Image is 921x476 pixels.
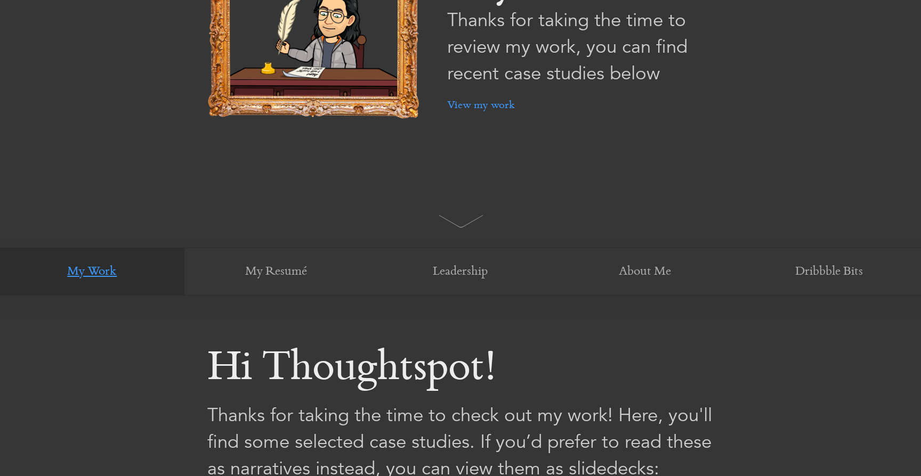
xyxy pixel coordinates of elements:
[439,211,483,225] img: arrow.svg
[207,343,714,397] p: Hi thoughtspot!
[368,248,553,296] a: Leadership
[447,7,714,87] p: Thanks for taking the time to review my work, you can find recent case studies below
[447,87,714,124] a: View my work
[737,248,921,296] a: Dribbble Bits
[553,248,737,296] a: About Me
[184,248,369,296] a: My Resumé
